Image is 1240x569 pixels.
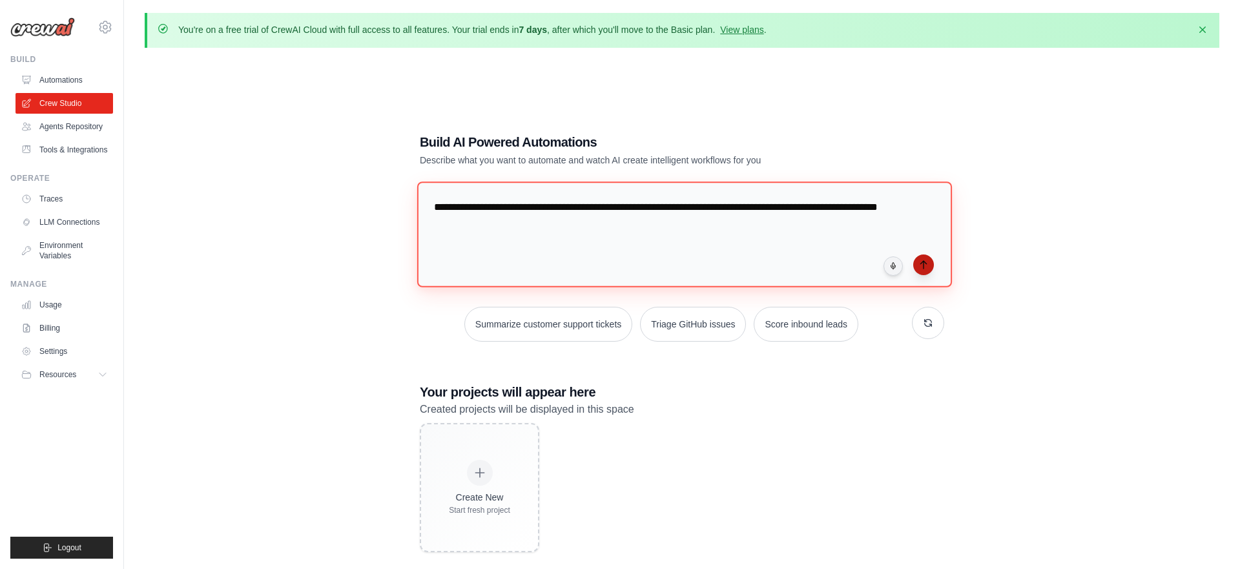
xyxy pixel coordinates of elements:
p: Describe what you want to automate and watch AI create intelligent workflows for you [420,154,854,167]
strong: 7 days [519,25,547,35]
a: Agents Repository [15,116,113,137]
a: Tools & Integrations [15,140,113,160]
a: Billing [15,318,113,338]
button: Triage GitHub issues [640,307,746,342]
button: Summarize customer support tickets [464,307,632,342]
a: Automations [15,70,113,90]
button: Click to speak your automation idea [883,256,903,276]
span: Resources [39,369,76,380]
button: Resources [15,364,113,385]
h1: Build AI Powered Automations [420,133,854,151]
a: Environment Variables [15,235,113,266]
h3: Your projects will appear here [420,383,944,401]
a: LLM Connections [15,212,113,233]
div: Operate [10,173,113,183]
img: Logo [10,17,75,37]
a: Usage [15,295,113,315]
div: Build [10,54,113,65]
div: Create New [449,491,510,504]
button: Score inbound leads [754,307,858,342]
a: Crew Studio [15,93,113,114]
div: Start fresh project [449,505,510,515]
a: Traces [15,189,113,209]
p: Created projects will be displayed in this space [420,401,944,418]
p: You're on a free trial of CrewAI Cloud with full access to all features. Your trial ends in , aft... [178,23,767,36]
a: Settings [15,341,113,362]
span: Logout [57,543,81,553]
div: Manage [10,279,113,289]
button: Logout [10,537,113,559]
a: View plans [720,25,763,35]
button: Get new suggestions [912,307,944,339]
